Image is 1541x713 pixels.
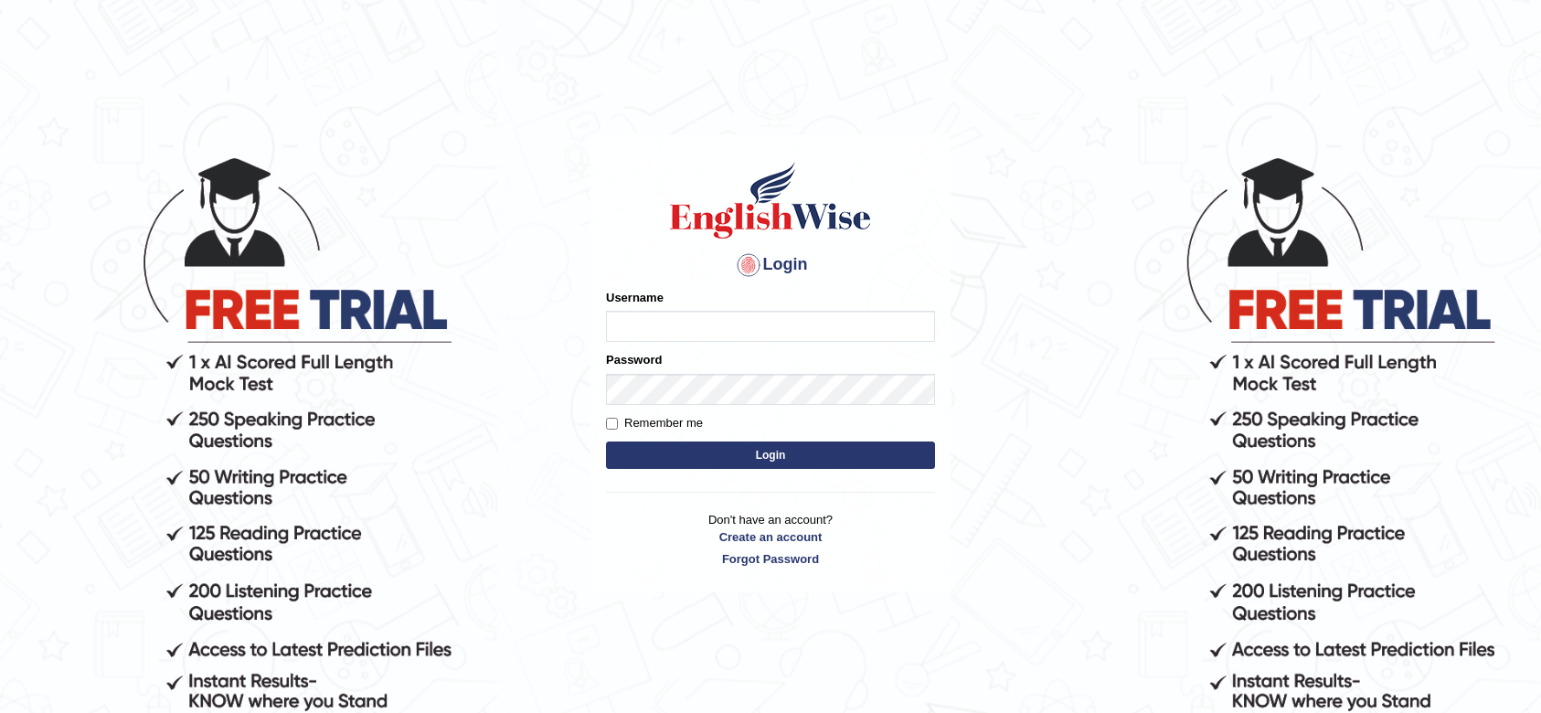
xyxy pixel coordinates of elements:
[606,250,935,280] h4: Login
[666,159,875,241] img: Logo of English Wise sign in for intelligent practice with AI
[606,528,935,546] a: Create an account
[606,351,662,368] label: Password
[606,418,618,430] input: Remember me
[606,414,703,432] label: Remember me
[606,550,935,568] a: Forgot Password
[606,289,664,306] label: Username
[606,442,935,469] button: Login
[606,511,935,568] p: Don't have an account?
